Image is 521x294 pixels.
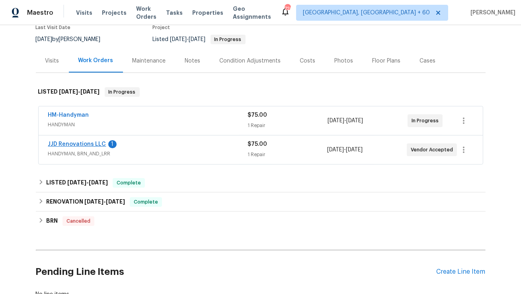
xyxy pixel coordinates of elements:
span: - [327,146,363,154]
span: Vendor Accepted [411,146,456,154]
div: RENOVATION [DATE]-[DATE]Complete [36,192,486,212]
h6: LISTED [46,178,108,188]
span: Complete [131,198,161,206]
h2: Pending Line Items [36,253,437,290]
div: by [PERSON_NAME] [36,35,110,44]
span: [DATE] [328,118,344,123]
span: Work Orders [136,5,156,21]
span: [DATE] [59,89,78,94]
span: Geo Assignments [233,5,271,21]
span: - [67,180,108,185]
span: HANDYMAN [48,121,248,129]
div: Work Orders [78,57,113,65]
span: - [328,117,363,125]
div: 726 [285,5,290,13]
span: In Progress [211,37,245,42]
div: Maintenance [133,57,166,65]
div: Cases [420,57,436,65]
span: Listed [153,37,246,42]
span: $75.00 [248,112,267,118]
span: Tasks [166,10,183,16]
h6: LISTED [38,87,100,97]
span: Project [153,25,170,30]
span: Complete [113,179,144,187]
span: [GEOGRAPHIC_DATA], [GEOGRAPHIC_DATA] + 60 [303,9,430,17]
div: Floor Plans [373,57,401,65]
div: Photos [335,57,353,65]
div: Condition Adjustments [220,57,281,65]
span: [DATE] [89,180,108,185]
a: HM-Handyman [48,112,89,118]
div: LISTED [DATE]-[DATE]In Progress [36,79,486,105]
span: [DATE] [106,199,125,204]
span: Visits [76,9,92,17]
span: [DATE] [327,147,344,153]
span: [DATE] [189,37,206,42]
div: BRN Cancelled [36,212,486,231]
div: Create Line Item [437,268,486,276]
span: Projects [102,9,127,17]
span: [DATE] [67,180,86,185]
h6: RENOVATION [46,197,125,207]
div: Visits [45,57,59,65]
div: 1 Repair [248,151,327,159]
span: [PERSON_NAME] [467,9,515,17]
span: [DATE] [81,89,100,94]
span: Properties [192,9,223,17]
a: JJD Renovations LLC [48,141,106,147]
span: [DATE] [346,118,363,123]
span: - [170,37,206,42]
span: - [84,199,125,204]
span: Last Visit Date [36,25,71,30]
div: Notes [185,57,201,65]
div: 1 Repair [248,122,328,129]
span: Maestro [27,9,53,17]
span: [DATE] [84,199,103,204]
span: [DATE] [346,147,363,153]
div: Costs [300,57,316,65]
div: 1 [108,140,117,148]
span: - [59,89,100,94]
span: Cancelled [63,217,94,225]
h6: BRN [46,216,58,226]
span: [DATE] [36,37,53,42]
div: LISTED [DATE]-[DATE]Complete [36,173,486,192]
span: In Progress [412,117,442,125]
span: In Progress [105,88,139,96]
span: $75.00 [248,141,267,147]
span: HANDYMAN, BRN_AND_LRR [48,150,248,158]
span: [DATE] [170,37,187,42]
